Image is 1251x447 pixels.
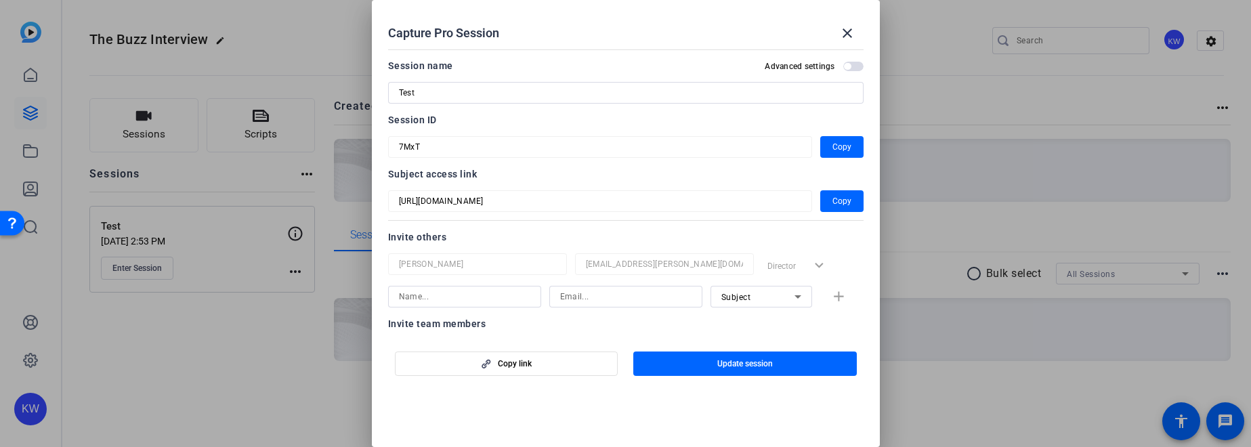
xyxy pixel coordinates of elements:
[839,25,855,41] mat-icon: close
[388,166,864,182] div: Subject access link
[388,58,453,74] div: Session name
[388,112,864,128] div: Session ID
[399,85,853,101] input: Enter Session Name
[395,352,618,376] button: Copy link
[820,136,864,158] button: Copy
[560,289,692,305] input: Email...
[633,352,857,376] button: Update session
[765,61,834,72] h2: Advanced settings
[717,358,773,369] span: Update session
[399,289,530,305] input: Name...
[399,193,801,209] input: Session OTP
[586,256,743,272] input: Email...
[399,139,801,155] input: Session OTP
[399,256,556,272] input: Name...
[388,229,864,245] div: Invite others
[832,139,851,155] span: Copy
[820,190,864,212] button: Copy
[388,316,864,332] div: Invite team members
[388,17,864,49] div: Capture Pro Session
[832,193,851,209] span: Copy
[498,358,532,369] span: Copy link
[721,293,751,302] span: Subject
